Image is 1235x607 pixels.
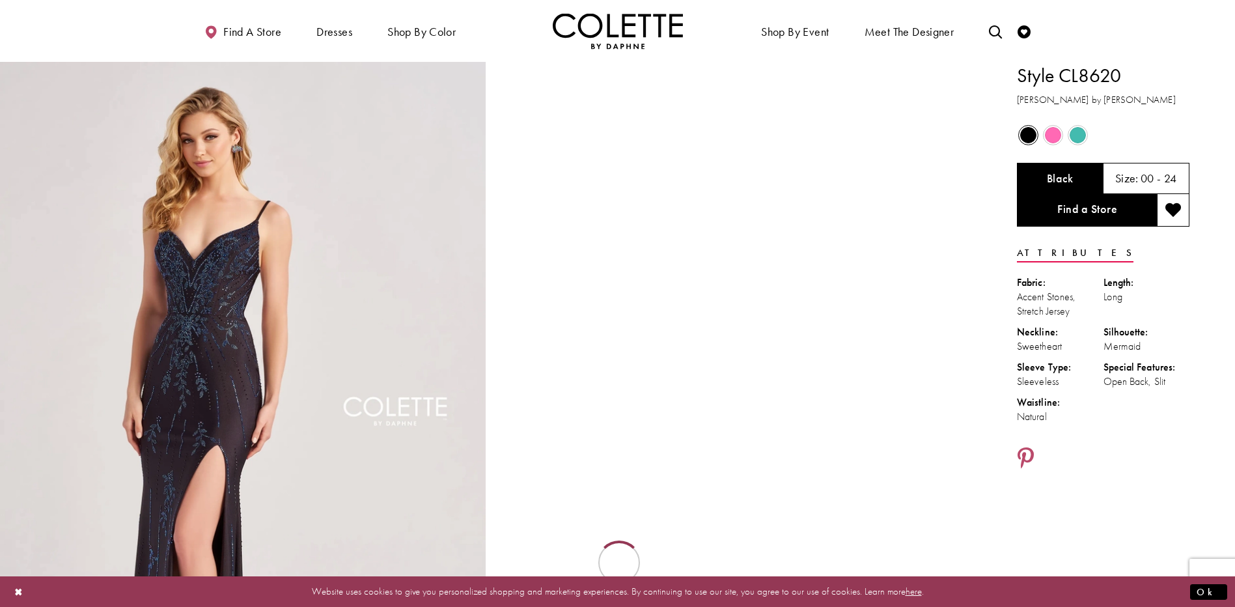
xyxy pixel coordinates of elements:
div: Silhouette: [1103,325,1190,339]
button: Close Dialog [8,580,30,603]
h5: Chosen color [1047,172,1074,185]
div: Accent Stones, Stretch Jersey [1017,290,1103,318]
span: Dresses [313,13,355,49]
h3: [PERSON_NAME] by [PERSON_NAME] [1017,92,1189,107]
img: Colette by Daphne [553,13,683,49]
a: Check Wishlist [1014,13,1034,49]
span: Shop by color [387,25,456,38]
p: Website uses cookies to give you personalized shopping and marketing experiences. By continuing t... [94,583,1141,600]
span: Meet the designer [865,25,954,38]
button: Add to wishlist [1157,194,1189,227]
a: Visit Home Page [553,13,683,49]
div: Sleeveless [1017,374,1103,389]
video: Style CL8620 Colette by Daphne #1 autoplay loop mute video [492,62,978,305]
div: Product color controls state depends on size chosen [1017,123,1189,148]
a: Toggle search [986,13,1005,49]
div: Turquoise [1066,124,1089,147]
span: Shop by color [384,13,459,49]
div: Natural [1017,410,1103,424]
button: Submit Dialog [1190,584,1227,600]
span: Find a store [223,25,281,38]
a: Find a store [201,13,284,49]
a: Find a Store [1017,194,1157,227]
a: Share using Pinterest - Opens in new tab [1017,447,1034,472]
h5: 00 - 24 [1141,172,1177,185]
div: Waistline: [1017,395,1103,410]
span: Dresses [316,25,352,38]
a: here [906,585,922,598]
span: Shop By Event [761,25,829,38]
a: Attributes [1017,244,1133,262]
div: Length: [1103,275,1190,290]
h1: Style CL8620 [1017,62,1189,89]
div: Sleeve Type: [1017,360,1103,374]
div: Pink [1042,124,1064,147]
div: Mermaid [1103,339,1190,354]
div: Black [1017,124,1040,147]
div: Fabric: [1017,275,1103,290]
a: Meet the designer [861,13,958,49]
span: Size: [1115,171,1139,186]
span: Shop By Event [758,13,832,49]
div: Sweetheart [1017,339,1103,354]
div: Neckline: [1017,325,1103,339]
div: Special Features: [1103,360,1190,374]
div: Long [1103,290,1190,304]
div: Open Back, Slit [1103,374,1190,389]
